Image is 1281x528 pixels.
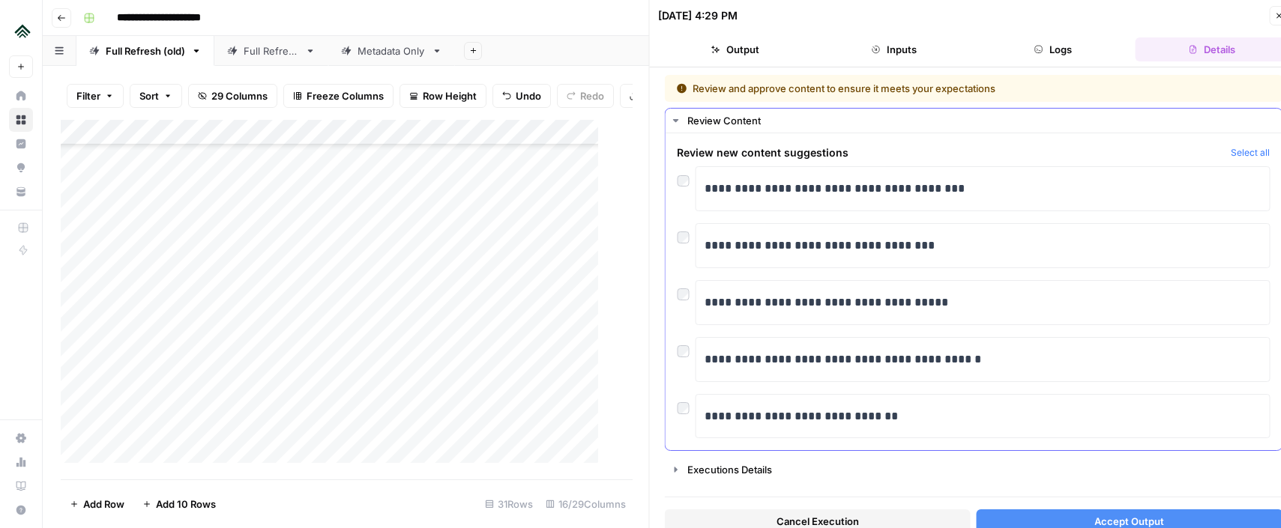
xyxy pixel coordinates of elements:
button: Select all [1231,145,1270,160]
button: Help + Support [9,498,33,522]
button: Output [659,37,812,61]
a: Insights [9,132,33,156]
div: Full Refresh [244,43,299,58]
div: Review Content [688,113,1274,128]
div: Metadata Only [358,43,426,58]
span: Add 10 Rows [156,497,216,512]
button: Row Height [400,84,486,108]
span: Sort [139,88,159,103]
button: Workspace: Uplisting [9,12,33,49]
a: Opportunities [9,156,33,180]
a: Browse [9,108,33,132]
button: Add 10 Rows [133,492,225,516]
span: 29 Columns [211,88,268,103]
span: Undo [516,88,541,103]
a: Full Refresh (old) [76,36,214,66]
a: Usage [9,450,33,474]
div: Full Refresh (old) [106,43,185,58]
div: [DATE] 4:29 PM [659,8,738,23]
button: Logs [977,37,1130,61]
div: Executions Details [688,462,1274,477]
a: Full Refresh [214,36,328,66]
span: Review new content suggestions [678,145,1226,160]
img: Uplisting Logo [9,17,36,44]
button: Freeze Columns [283,84,394,108]
span: Filter [76,88,100,103]
a: Your Data [9,180,33,204]
button: Inputs [818,37,971,61]
a: Home [9,84,33,108]
a: Settings [9,426,33,450]
div: Review and approve content to ensure it meets your expectations [677,81,1133,96]
span: Redo [580,88,604,103]
span: Add Row [83,497,124,512]
span: Freeze Columns [307,88,384,103]
button: 29 Columns [188,84,277,108]
a: Metadata Only [328,36,455,66]
a: Learning Hub [9,474,33,498]
span: Row Height [423,88,477,103]
button: Filter [67,84,124,108]
button: Add Row [61,492,133,516]
div: 16/29 Columns [540,492,633,516]
button: Undo [492,84,551,108]
button: Sort [130,84,182,108]
button: Redo [557,84,614,108]
div: 31 Rows [479,492,540,516]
